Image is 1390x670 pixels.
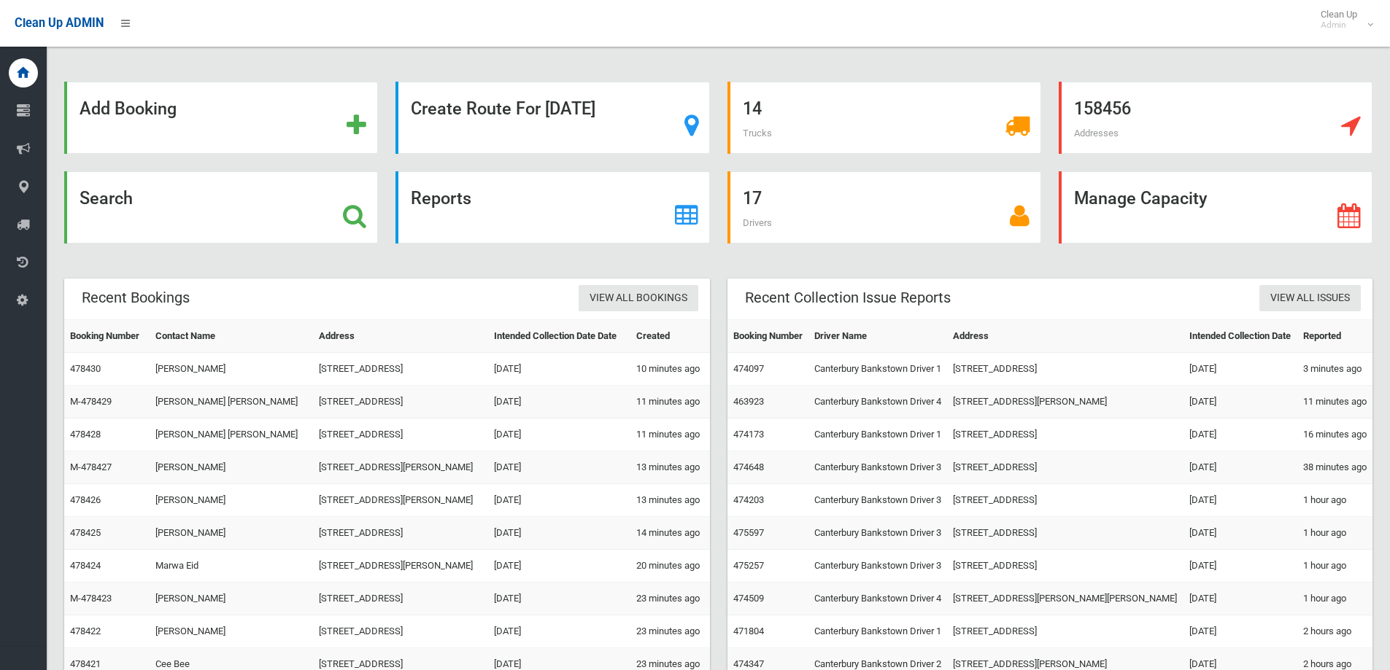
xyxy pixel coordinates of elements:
[1321,20,1357,31] small: Admin
[1313,9,1372,31] span: Clean Up
[727,171,1041,244] a: 17 Drivers
[947,353,1184,386] td: [STREET_ADDRESS]
[70,363,101,374] a: 478430
[947,320,1184,353] th: Address
[64,171,378,244] a: Search
[1297,418,1372,451] td: 16 minutes ago
[150,386,312,418] td: [PERSON_NAME] [PERSON_NAME]
[743,128,772,139] span: Trucks
[488,386,630,418] td: [DATE]
[313,484,488,517] td: [STREET_ADDRESS][PERSON_NAME]
[808,451,948,484] td: Canterbury Bankstown Driver 3
[1297,550,1372,583] td: 1 hour ago
[488,517,630,550] td: [DATE]
[1297,320,1372,353] th: Reported
[1297,615,1372,648] td: 2 hours ago
[579,285,698,312] a: View All Bookings
[733,396,764,407] a: 463923
[1184,550,1297,583] td: [DATE]
[488,484,630,517] td: [DATE]
[808,484,948,517] td: Canterbury Bankstown Driver 3
[1297,517,1372,550] td: 1 hour ago
[313,353,488,386] td: [STREET_ADDRESS]
[733,658,764,669] a: 474347
[313,320,488,353] th: Address
[313,615,488,648] td: [STREET_ADDRESS]
[1184,320,1297,353] th: Intended Collection Date
[1184,353,1297,386] td: [DATE]
[947,583,1184,615] td: [STREET_ADDRESS][PERSON_NAME][PERSON_NAME]
[947,517,1184,550] td: [STREET_ADDRESS]
[727,320,808,353] th: Booking Number
[947,484,1184,517] td: [STREET_ADDRESS]
[808,418,948,451] td: Canterbury Bankstown Driver 1
[488,320,630,353] th: Intended Collection Date Date
[70,396,112,407] a: M-478429
[630,418,710,451] td: 11 minutes ago
[80,98,177,119] strong: Add Booking
[808,550,948,583] td: Canterbury Bankstown Driver 3
[70,429,101,440] a: 478428
[313,550,488,583] td: [STREET_ADDRESS][PERSON_NAME]
[743,217,772,228] span: Drivers
[1184,451,1297,484] td: [DATE]
[808,320,948,353] th: Driver Name
[630,615,710,648] td: 23 minutes ago
[808,615,948,648] td: Canterbury Bankstown Driver 1
[947,418,1184,451] td: [STREET_ADDRESS]
[70,527,101,538] a: 478425
[70,461,112,472] a: M-478427
[1297,353,1372,386] td: 3 minutes ago
[70,626,101,636] a: 478422
[313,418,488,451] td: [STREET_ADDRESS]
[150,418,312,451] td: [PERSON_NAME] [PERSON_NAME]
[808,353,948,386] td: Canterbury Bankstown Driver 1
[70,560,101,571] a: 478424
[313,583,488,615] td: [STREET_ADDRESS]
[15,16,104,30] span: Clean Up ADMIN
[1184,615,1297,648] td: [DATE]
[64,284,207,312] header: Recent Bookings
[630,484,710,517] td: 13 minutes ago
[630,550,710,583] td: 20 minutes ago
[947,386,1184,418] td: [STREET_ADDRESS][PERSON_NAME]
[733,494,764,505] a: 474203
[488,353,630,386] td: [DATE]
[1297,386,1372,418] td: 11 minutes ago
[727,82,1041,154] a: 14 Trucks
[313,451,488,484] td: [STREET_ADDRESS][PERSON_NAME]
[1059,171,1372,244] a: Manage Capacity
[1259,285,1361,312] a: View All Issues
[733,626,764,636] a: 471804
[150,517,312,550] td: [PERSON_NAME]
[488,451,630,484] td: [DATE]
[743,98,762,119] strong: 14
[395,171,709,244] a: Reports
[630,451,710,484] td: 13 minutes ago
[733,461,764,472] a: 474648
[488,418,630,451] td: [DATE]
[1297,484,1372,517] td: 1 hour ago
[313,386,488,418] td: [STREET_ADDRESS]
[947,550,1184,583] td: [STREET_ADDRESS]
[411,98,595,119] strong: Create Route For [DATE]
[1184,484,1297,517] td: [DATE]
[488,615,630,648] td: [DATE]
[64,320,150,353] th: Booking Number
[313,517,488,550] td: [STREET_ADDRESS]
[733,429,764,440] a: 474173
[1074,98,1131,119] strong: 158456
[150,320,312,353] th: Contact Name
[150,583,312,615] td: [PERSON_NAME]
[411,188,471,209] strong: Reports
[150,550,312,583] td: Marwa Eid
[630,517,710,550] td: 14 minutes ago
[630,320,710,353] th: Created
[70,658,101,669] a: 478421
[947,451,1184,484] td: [STREET_ADDRESS]
[1184,386,1297,418] td: [DATE]
[1297,583,1372,615] td: 1 hour ago
[630,353,710,386] td: 10 minutes ago
[70,494,101,505] a: 478426
[150,484,312,517] td: [PERSON_NAME]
